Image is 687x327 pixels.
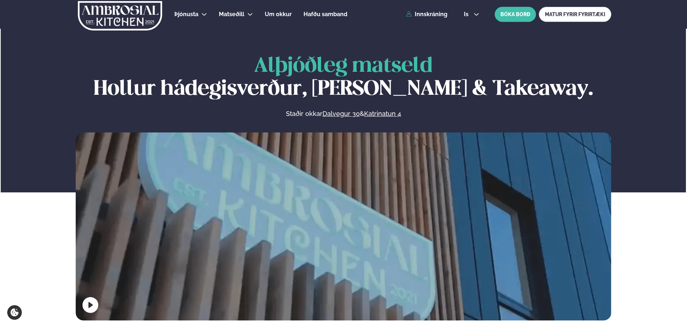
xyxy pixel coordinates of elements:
[174,11,198,18] span: Þjónusta
[539,7,611,22] a: MATUR FYRIR FYRIRTÆKI
[219,11,244,18] span: Matseðill
[76,55,611,101] h1: Hollur hádegisverður, [PERSON_NAME] & Takeaway.
[174,10,198,19] a: Þjónusta
[7,305,22,320] a: Cookie settings
[303,11,347,18] span: Hafðu samband
[364,109,401,118] a: Katrinatun 4
[254,56,433,76] span: Alþjóðleg matseld
[265,11,292,18] span: Um okkur
[464,11,471,17] span: is
[208,109,479,118] p: Staðir okkar &
[77,1,163,31] img: logo
[323,109,360,118] a: Dalvegur 30
[303,10,347,19] a: Hafðu samband
[265,10,292,19] a: Um okkur
[495,7,536,22] button: BÓKA BORÐ
[219,10,244,19] a: Matseðill
[406,11,447,18] a: Innskráning
[458,11,485,17] button: is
